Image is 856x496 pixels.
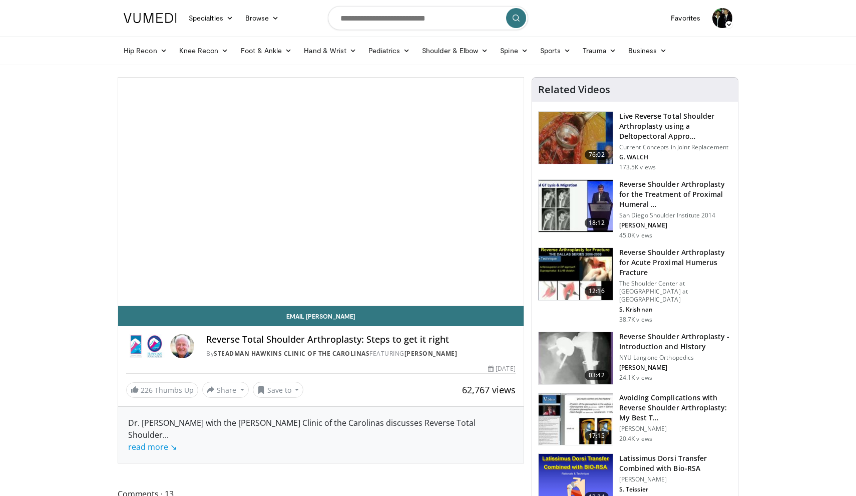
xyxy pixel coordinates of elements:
a: Steadman Hawkins Clinic of the Carolinas [214,349,369,358]
a: 18:12 Reverse Shoulder Arthroplasty for the Treatment of Proximal Humeral … San Diego Shoulder In... [538,179,732,239]
a: Pediatrics [362,41,416,61]
img: Steadman Hawkins Clinic of the Carolinas [126,334,166,358]
img: Avatar [712,8,732,28]
img: zucker_4.png.150x105_q85_crop-smart_upscale.jpg [539,332,613,384]
p: [PERSON_NAME] [619,475,732,483]
img: 1e0542da-edd7-4b27-ad5a-0c5d6cc88b44.150x105_q85_crop-smart_upscale.jpg [539,393,613,445]
p: 45.0K views [619,231,652,239]
a: 12:16 Reverse Shoulder Arthroplasty for Acute Proximal Humerus Fracture The Shoulder Center at [G... [538,247,732,324]
p: 38.7K views [619,316,652,324]
a: Specialties [183,8,239,28]
h3: Reverse Shoulder Arthroplasty for Acute Proximal Humerus Fracture [619,247,732,278]
span: 226 [141,385,153,395]
span: 18:12 [585,218,609,228]
a: 17:15 Avoiding Complications with Reverse Shoulder Arthroplasty: My Best T… [PERSON_NAME] 20.4K v... [538,393,732,446]
div: By FEATURING [206,349,516,358]
button: Share [202,382,249,398]
a: Business [622,41,673,61]
p: 20.4K views [619,435,652,443]
a: Knee Recon [173,41,235,61]
span: 03:42 [585,370,609,380]
div: Dr. [PERSON_NAME] with the [PERSON_NAME] Clinic of the Carolinas discusses Reverse Total Shoulder [128,417,514,453]
a: Sports [534,41,577,61]
p: [PERSON_NAME] [619,364,732,372]
a: 226 Thumbs Up [126,382,198,398]
input: Search topics, interventions [328,6,528,30]
a: 03:42 Reverse Shoulder Arthroplasty - Introduction and History NYU Langone Orthopedics [PERSON_NA... [538,332,732,385]
img: butch_reverse_arthroplasty_3.png.150x105_q85_crop-smart_upscale.jpg [539,248,613,300]
button: Save to [253,382,304,398]
h4: Reverse Total Shoulder Arthroplasty: Steps to get it right [206,334,516,345]
span: ... [128,429,177,452]
img: 684033_3.png.150x105_q85_crop-smart_upscale.jpg [539,112,613,164]
p: S. Krishnan [619,306,732,314]
a: Trauma [577,41,622,61]
p: San Diego Shoulder Institute 2014 [619,211,732,219]
h4: Related Videos [538,84,610,96]
a: Browse [239,8,285,28]
p: G. WALCH [619,153,732,161]
a: [PERSON_NAME] [404,349,458,358]
h3: Reverse Shoulder Arthroplasty for the Treatment of Proximal Humeral … [619,179,732,209]
p: S. Teissier [619,485,732,493]
h3: Reverse Shoulder Arthroplasty - Introduction and History [619,332,732,352]
a: Hip Recon [118,41,173,61]
video-js: Video Player [118,78,524,306]
h3: Latissimus Dorsi Transfer Combined with Bio-RSA [619,453,732,473]
a: Foot & Ankle [235,41,298,61]
a: Hand & Wrist [298,41,362,61]
div: [DATE] [488,364,515,373]
h3: Live Reverse Total Shoulder Arthroplasty using a Deltopectoral Appro… [619,111,732,141]
a: Favorites [665,8,706,28]
span: 17:15 [585,431,609,441]
span: 62,767 views [462,384,516,396]
p: [PERSON_NAME] [619,221,732,229]
a: Shoulder & Elbow [416,41,494,61]
span: 76:02 [585,150,609,160]
img: VuMedi Logo [124,13,177,23]
a: Spine [494,41,534,61]
h3: Avoiding Complications with Reverse Shoulder Arthroplasty: My Best T… [619,393,732,423]
img: Avatar [170,334,194,358]
p: The Shoulder Center at [GEOGRAPHIC_DATA] at [GEOGRAPHIC_DATA] [619,280,732,304]
p: [PERSON_NAME] [619,425,732,433]
img: Q2xRg7exoPLTwO8X4xMDoxOjA4MTsiGN.150x105_q85_crop-smart_upscale.jpg [539,180,613,232]
p: 173.5K views [619,163,656,171]
p: NYU Langone Orthopedics [619,354,732,362]
p: Current Concepts in Joint Replacement [619,143,732,151]
a: Email [PERSON_NAME] [118,306,524,326]
p: 24.1K views [619,374,652,382]
span: 12:16 [585,286,609,296]
a: 76:02 Live Reverse Total Shoulder Arthroplasty using a Deltopectoral Appro… Current Concepts in J... [538,111,732,171]
a: read more ↘ [128,441,177,452]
